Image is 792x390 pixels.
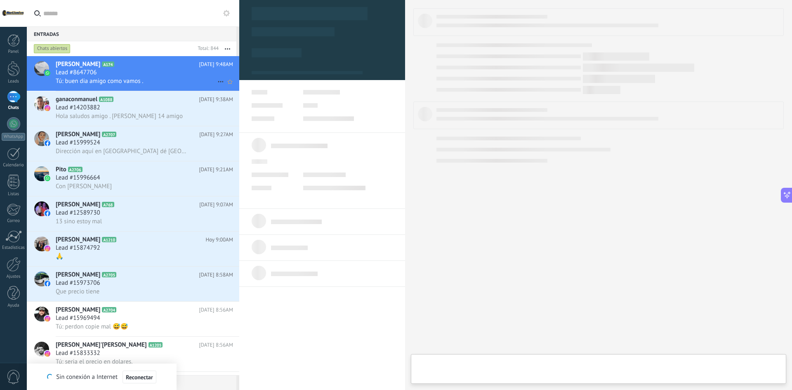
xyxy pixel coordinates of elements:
span: Tú: buen dia amigo como vamos . [56,77,144,85]
div: Entradas [27,26,236,41]
span: Que precio tiene [56,288,99,295]
span: Tú: perdon copie mal 😅😅 [56,323,128,331]
span: [PERSON_NAME] [56,130,100,139]
div: Sin conexión a Internet [47,370,156,384]
span: Lead #15874792 [56,244,100,252]
span: Tú: seria el precio en dolares. [56,358,133,366]
img: icon [45,316,50,321]
a: avataricon[PERSON_NAME]A2704[DATE] 8:56AMLead #15969494Tú: perdon copie mal 😅😅 [27,302,239,336]
div: Ayuda [2,303,26,308]
span: [PERSON_NAME] [56,306,100,314]
div: Estadísticas [2,245,26,251]
div: Leads [2,79,26,84]
span: [DATE] 8:56AM [199,341,233,349]
div: Ajustes [2,274,26,279]
span: [PERSON_NAME] [56,60,100,69]
div: Panel [2,49,26,54]
span: A2705 [102,272,116,277]
span: Lead #15973706 [56,279,100,287]
img: icon [45,351,50,357]
button: Reconectar [123,371,156,384]
img: icon [45,140,50,146]
img: icon [45,210,50,216]
span: A768 [102,202,114,207]
span: A1210 [102,237,116,242]
span: [DATE] 9:48AM [199,60,233,69]
span: A2707 [102,132,116,137]
img: icon [45,281,50,286]
div: WhatsApp [2,133,25,141]
span: 🙏 [56,253,64,260]
span: Lead #15999524 [56,139,100,147]
img: icon [45,175,50,181]
div: Listas [2,191,26,197]
span: [DATE] 9:27AM [199,130,233,139]
span: [DATE] 9:38AM [199,95,233,104]
img: icon [45,246,50,251]
a: avataricon[PERSON_NAME]A2705[DATE] 8:58AMLead #15973706Que precio tiene [27,267,239,301]
span: Lead #15833332 [56,349,100,357]
img: icon [45,70,50,76]
span: Lead #15969494 [56,314,100,322]
span: 13 sino estoy mal [56,217,102,225]
span: A1088 [99,97,113,102]
span: ganaconmanuel [56,95,97,104]
a: avatariconPitoA2706[DATE] 9:21AMLead #15996664Con [PERSON_NAME] [27,161,239,196]
div: Total: 844 [194,45,219,53]
span: Lead #15996664 [56,174,100,182]
span: Pito [56,165,66,174]
div: Calendario [2,163,26,168]
div: Chats abiertos [34,44,71,54]
span: A2706 [68,167,82,172]
span: [DATE] 8:56AM [199,306,233,314]
div: Chats [2,105,26,111]
span: Reconectar [126,374,153,380]
span: [DATE] 9:07AM [199,201,233,209]
img: icon [45,105,50,111]
span: Con [PERSON_NAME] [56,182,112,190]
span: [PERSON_NAME] [56,201,100,209]
span: [DATE] 9:21AM [199,165,233,174]
span: Hola saludos amigo . [PERSON_NAME] 14 amigo [56,112,183,120]
a: avatariconganaconmanuelA1088[DATE] 9:38AMLead #14203882Hola saludos amigo . [PERSON_NAME] 14 amigo [27,91,239,126]
span: [DATE] 8:58AM [199,271,233,279]
span: A1205 [148,342,163,347]
span: Hoy 9:00AM [205,236,233,244]
span: A174 [102,61,114,67]
a: avataricon[PERSON_NAME]A2707[DATE] 9:27AMLead #15999524Dirección aquí en [GEOGRAPHIC_DATA] dé [GE... [27,126,239,161]
span: Lead #8647706 [56,69,97,77]
span: Lead #14203882 [56,104,100,112]
span: [PERSON_NAME] [56,236,100,244]
span: [PERSON_NAME] [56,271,100,279]
a: avataricon[PERSON_NAME]A174[DATE] 9:48AMLead #8647706Tú: buen dia amigo como vamos . [27,56,239,91]
span: Dirección aquí en [GEOGRAPHIC_DATA] dé [GEOGRAPHIC_DATA] [56,147,188,155]
span: [PERSON_NAME]'[PERSON_NAME] [56,341,147,349]
a: avataricon[PERSON_NAME]'[PERSON_NAME]A1205[DATE] 8:56AMLead #15833332Tú: seria el precio en dolares. [27,337,239,371]
span: Lead #12589730 [56,209,100,217]
a: avataricon[PERSON_NAME]A1210Hoy 9:00AMLead #15874792🙏 [27,232,239,266]
span: A2704 [102,307,116,312]
a: avataricon[PERSON_NAME]A768[DATE] 9:07AMLead #1258973013 sino estoy mal [27,196,239,231]
div: Correo [2,218,26,224]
